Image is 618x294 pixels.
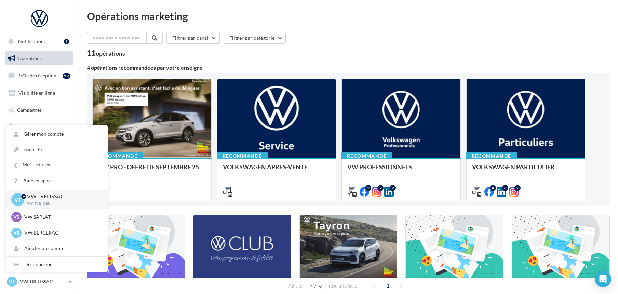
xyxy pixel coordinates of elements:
[6,173,108,188] a: Aide en ligne
[18,90,55,96] span: Visibilité en ligne
[20,278,65,285] p: VW TRELISSAC
[13,214,19,220] span: VS
[6,241,108,256] div: Ajouter un compte
[64,39,69,44] div: 1
[24,229,99,236] p: VW BERGERAC
[87,49,125,57] div: 11
[17,124,36,130] span: Contacts
[27,200,97,206] p: vw-tre-pau
[5,275,73,288] a: VT VW TRELISSAC
[13,229,20,236] span: VB
[288,283,304,289] span: Afficher
[92,152,143,160] div: Recommandé
[329,283,357,289] span: résultats/page
[365,185,371,191] div: 2
[17,72,56,78] span: Boîte de réception
[472,163,580,177] div: VOLKSWAGEN PARTICULIER
[4,51,75,66] a: Opérations
[6,257,108,272] div: Déconnexion
[9,278,15,285] span: VT
[311,284,317,289] span: 12
[18,38,46,44] span: Notifications
[24,214,99,220] p: VW SARLAT
[4,120,75,134] a: Contacts
[4,171,75,191] a: ASSETS PERSONNALISABLES
[4,34,72,49] button: Notifications 1
[490,185,496,191] div: 4
[514,185,521,191] div: 2
[390,185,396,191] div: 2
[308,282,325,291] button: 12
[382,280,393,291] span: 1
[27,192,97,200] p: VW TRELISSAC
[14,196,22,203] span: VT
[17,107,42,112] span: Campagnes
[4,86,75,100] a: Visibilité en ligne
[87,11,610,21] div: Opérations marketing
[466,152,517,160] div: Recommandé
[63,73,70,79] div: 57
[166,32,220,44] button: Filtrer par canal
[377,185,384,191] div: 2
[6,157,108,173] a: Mes factures
[98,163,206,177] div: VW PRO - OFFRE DE SEPTEMBRE 25
[18,55,42,61] span: Opérations
[347,163,455,177] div: VW PROFESSIONNELS
[6,126,108,142] a: Gérer mon compte
[4,103,75,117] a: Campagnes
[4,154,75,168] a: Calendrier
[4,68,75,83] a: Boîte de réception57
[595,271,611,287] div: Open Intercom Messenger
[96,50,125,56] div: opérations
[87,65,610,70] div: 4 opérations recommandées par votre enseigne
[217,152,268,160] div: Recommandé
[224,32,286,44] button: Filtrer par catégorie
[223,163,331,177] div: VOLKSWAGEN APRES-VENTE
[6,142,108,157] a: Sécurité
[341,152,392,160] div: Recommandé
[502,185,508,191] div: 3
[4,137,75,151] a: Médiathèque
